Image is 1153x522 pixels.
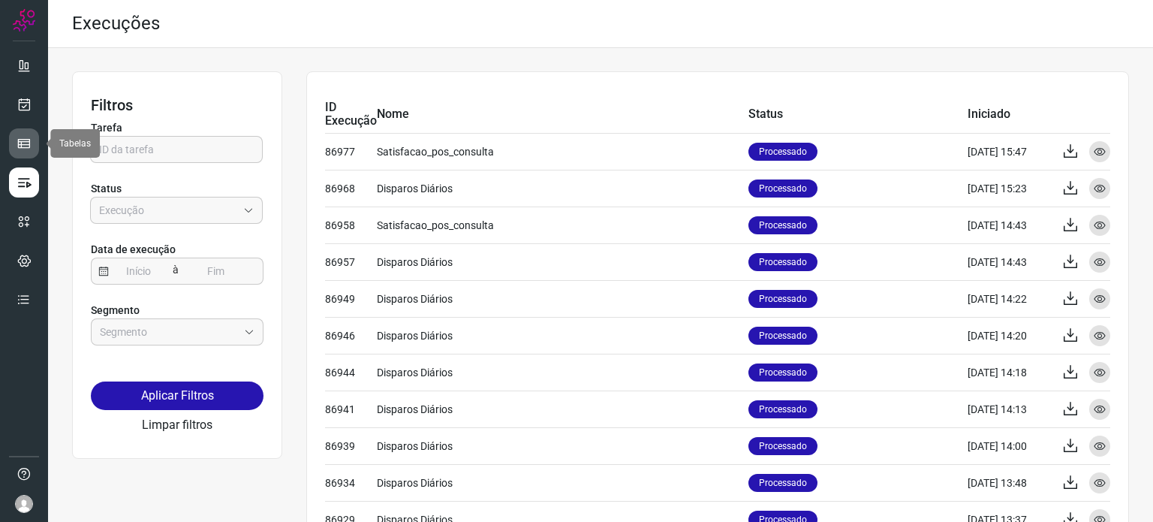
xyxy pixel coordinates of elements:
td: [DATE] 14:18 [968,354,1050,391]
span: à [169,257,182,284]
p: Processado [748,437,817,455]
td: [DATE] 15:23 [968,170,1050,207]
h3: Filtros [91,96,263,114]
td: [DATE] 13:48 [968,464,1050,501]
input: Fim [186,258,246,284]
td: [DATE] 14:43 [968,243,1050,280]
td: 86939 [325,427,377,464]
td: [DATE] 14:13 [968,391,1050,427]
td: Disparos Diários [377,317,748,354]
td: Disparos Diários [377,354,748,391]
td: Disparos Diários [377,391,748,427]
td: [DATE] 14:20 [968,317,1050,354]
input: Execução [99,198,237,223]
input: Início [109,258,169,284]
p: Processado [748,364,817,382]
img: avatar-user-boy.jpg [15,495,33,513]
td: Satisfacao_pos_consulta [377,133,748,170]
td: Satisfacao_pos_consulta [377,207,748,243]
p: Status [91,181,263,197]
td: Disparos Diários [377,170,748,207]
button: Limpar filtros [142,416,212,434]
td: 86958 [325,207,377,243]
td: Disparos Diários [377,280,748,317]
p: Segmento [91,303,263,318]
td: 86949 [325,280,377,317]
input: Segmento [100,319,238,345]
p: Processado [748,474,817,492]
td: Iniciado [968,96,1050,133]
td: Disparos Diários [377,427,748,464]
td: 86977 [325,133,377,170]
td: [DATE] 14:43 [968,207,1050,243]
td: 86957 [325,243,377,280]
p: Processado [748,216,817,234]
td: [DATE] 15:47 [968,133,1050,170]
td: Disparos Diários [377,464,748,501]
p: Processado [748,143,817,161]
td: Nome [377,96,748,133]
button: Aplicar Filtros [91,382,263,410]
td: Disparos Diários [377,243,748,280]
td: Status [748,96,968,133]
td: 86944 [325,354,377,391]
p: Processado [748,253,817,271]
h2: Execuções [72,13,160,35]
td: ID Execução [325,96,377,133]
p: Processado [748,290,817,308]
td: [DATE] 14:00 [968,427,1050,464]
p: Processado [748,180,817,198]
td: 86968 [325,170,377,207]
input: ID da tarefa [99,137,254,162]
td: 86934 [325,464,377,501]
p: Data de execução [91,242,263,258]
td: 86941 [325,391,377,427]
td: [DATE] 14:22 [968,280,1050,317]
img: Logo [13,9,35,32]
p: Tarefa [91,120,263,136]
p: Processado [748,400,817,418]
td: 86946 [325,317,377,354]
p: Processado [748,327,817,345]
span: Tabelas [59,138,91,149]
